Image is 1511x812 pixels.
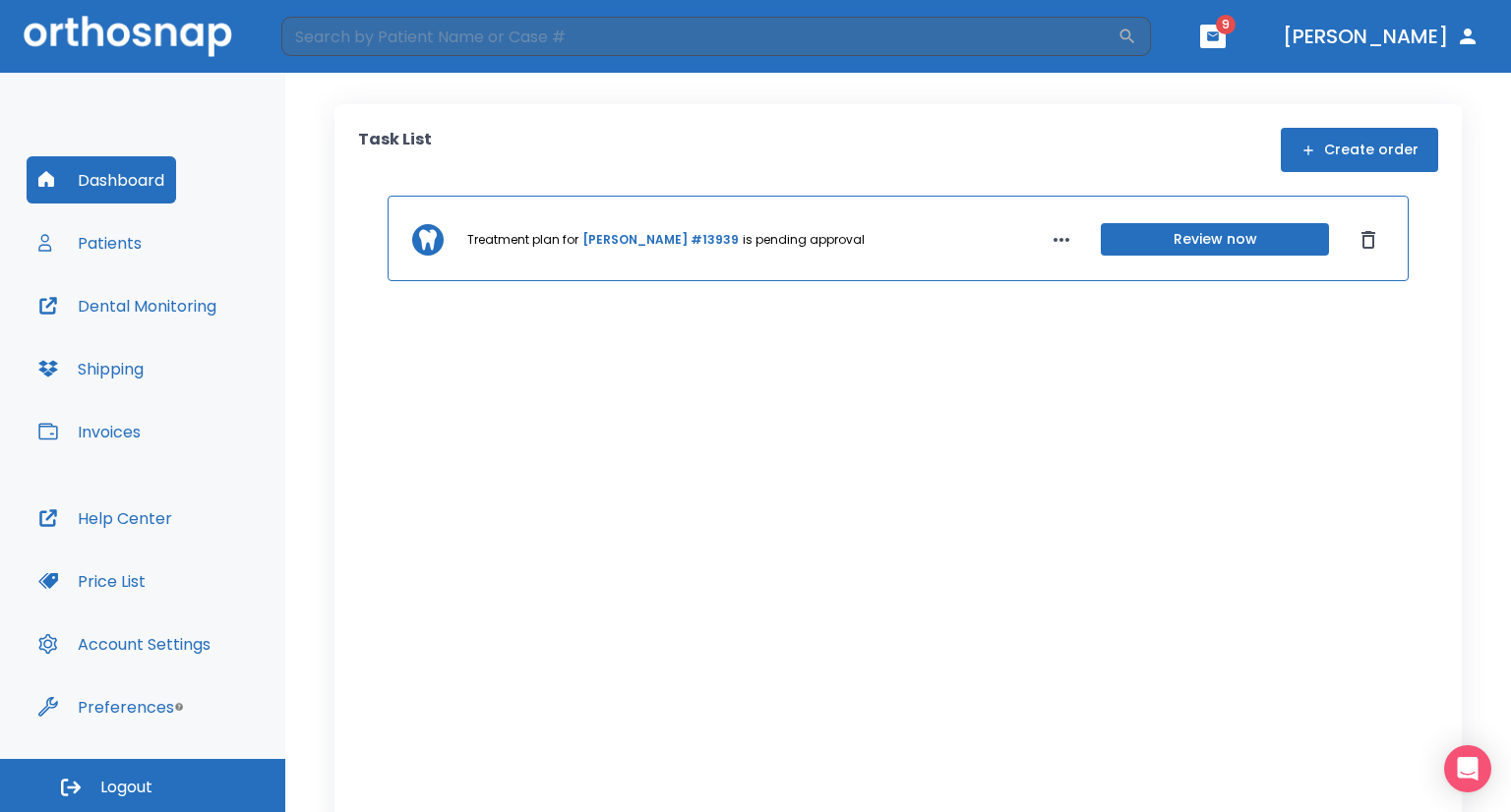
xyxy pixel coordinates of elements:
span: Logout [100,777,152,798]
button: Price List [27,557,157,605]
div: Tooltip anchor [170,698,188,716]
button: Invoices [27,408,152,455]
button: Dental Monitoring [27,282,228,329]
p: Treatment plan for [467,231,578,249]
button: Help Center [27,494,184,542]
p: Task List [358,128,432,172]
p: is pending approval [743,231,865,249]
a: [PERSON_NAME] #13939 [582,231,739,249]
button: [PERSON_NAME] [1275,19,1487,54]
button: Preferences [27,683,186,730]
img: Orthosnap [24,16,232,56]
button: Dismiss [1353,224,1384,256]
button: Shipping [27,345,155,392]
button: Account Settings [27,620,222,667]
div: Open Intercom Messenger [1444,745,1491,792]
button: Create order [1281,128,1438,172]
input: Search by Patient Name or Case # [281,17,1118,56]
button: Dashboard [27,156,176,203]
button: Review now [1101,223,1329,256]
span: 9 [1216,15,1236,34]
button: Patients [27,219,153,266]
